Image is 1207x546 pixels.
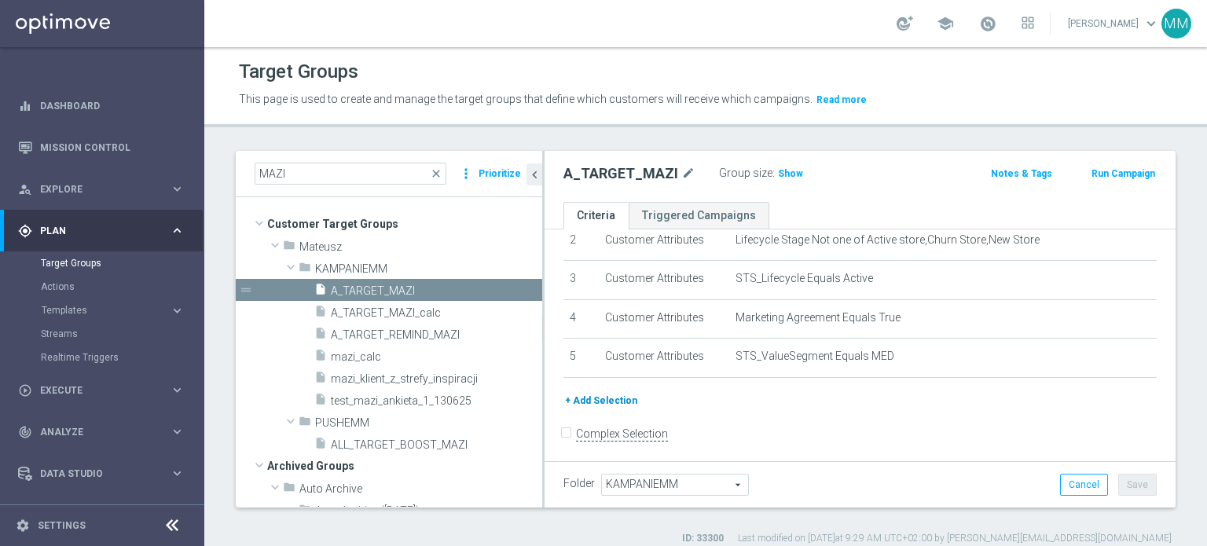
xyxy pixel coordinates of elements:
[681,164,695,183] i: mode_edit
[40,494,164,536] a: Optibot
[576,427,668,442] label: Complex Selection
[170,223,185,238] i: keyboard_arrow_right
[937,15,954,32] span: school
[989,165,1054,182] button: Notes & Tags
[40,226,170,236] span: Plan
[17,467,185,480] button: Data Studio keyboard_arrow_right
[526,163,542,185] button: chevron_left
[41,304,185,317] button: Templates keyboard_arrow_right
[331,438,542,452] span: ALL_TARGET_BOOST_MAZI
[170,383,185,398] i: keyboard_arrow_right
[239,60,358,83] h1: Target Groups
[563,261,599,300] td: 3
[17,100,185,112] button: equalizer Dashboard
[476,163,523,185] button: Prioritize
[16,519,30,533] i: settings
[314,393,327,411] i: insert_drive_file
[17,225,185,237] button: gps_fixed Plan keyboard_arrow_right
[41,346,203,369] div: Realtime Triggers
[299,415,311,433] i: folder
[736,311,901,324] span: Marketing Agreement Equals True
[629,202,769,229] a: Triggered Campaigns
[18,494,185,536] div: Optibot
[42,306,170,315] div: Templates
[18,182,32,196] i: person_search
[1118,474,1157,496] button: Save
[563,222,599,261] td: 2
[18,224,32,238] i: gps_fixed
[170,466,185,481] i: keyboard_arrow_right
[299,503,311,521] i: folder
[314,327,327,345] i: insert_drive_file
[18,425,170,439] div: Analyze
[18,182,170,196] div: Explore
[430,167,442,180] span: close
[299,261,311,279] i: folder
[331,350,542,364] span: mazi_calc
[40,386,170,395] span: Execute
[563,339,599,378] td: 5
[815,91,868,108] button: Read more
[267,213,542,235] span: Customer Target Groups
[41,275,203,299] div: Actions
[18,224,170,238] div: Plan
[331,328,542,342] span: A_TARGET_REMIND_MAZI
[18,383,170,398] div: Execute
[1066,12,1161,35] a: [PERSON_NAME]keyboard_arrow_down
[299,240,542,254] span: Mateusz
[170,181,185,196] i: keyboard_arrow_right
[18,99,32,113] i: equalizer
[331,394,542,408] span: test_mazi_ankieta_1_130625
[283,239,295,257] i: folder
[563,392,639,409] button: + Add Selection
[314,283,327,301] i: insert_drive_file
[1161,9,1191,38] div: MM
[18,126,185,168] div: Mission Control
[17,384,185,397] div: play_circle_outline Execute keyboard_arrow_right
[41,351,163,364] a: Realtime Triggers
[41,328,163,340] a: Streams
[1060,474,1108,496] button: Cancel
[563,202,629,229] a: Criteria
[315,416,542,430] span: PUSHEMM
[736,350,894,363] span: STS_ValueSegment Equals MED
[38,521,86,530] a: Settings
[563,299,599,339] td: 4
[1143,15,1160,32] span: keyboard_arrow_down
[331,372,542,386] span: mazi_klient_z_strefy_inspiracji
[18,425,32,439] i: track_changes
[42,306,154,315] span: Templates
[527,167,542,182] i: chevron_left
[283,481,295,499] i: folder
[314,371,327,389] i: insert_drive_file
[1090,165,1157,182] button: Run Campaign
[331,284,542,298] span: A_TARGET_MAZI
[40,85,185,126] a: Dashboard
[736,233,1040,247] span: Lifecycle Stage Not one of Active store,Churn Store,New Store
[314,305,327,323] i: insert_drive_file
[18,467,170,481] div: Data Studio
[41,280,163,293] a: Actions
[599,222,729,261] td: Customer Attributes
[239,93,813,105] span: This page is used to create and manage the target groups that define which customers will receive...
[40,427,170,437] span: Analyze
[17,141,185,154] button: Mission Control
[315,504,542,518] span: Auto Archive (2022-12-19)
[772,167,775,180] label: :
[314,437,327,455] i: insert_drive_file
[599,261,729,300] td: Customer Attributes
[738,532,1172,545] label: Last modified on [DATE] at 9:29 AM UTC+02:00 by [PERSON_NAME][EMAIL_ADDRESS][DOMAIN_NAME]
[17,183,185,196] button: person_search Explore keyboard_arrow_right
[41,322,203,346] div: Streams
[41,251,203,275] div: Target Groups
[17,426,185,438] button: track_changes Analyze keyboard_arrow_right
[18,383,32,398] i: play_circle_outline
[778,168,803,179] span: Show
[563,477,595,490] label: Folder
[40,469,170,478] span: Data Studio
